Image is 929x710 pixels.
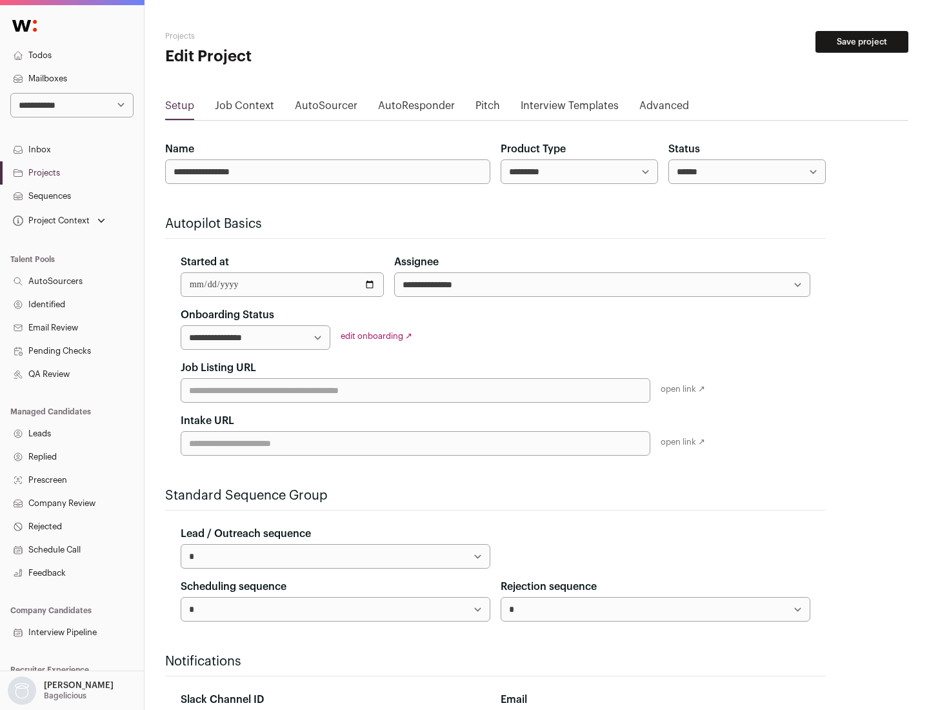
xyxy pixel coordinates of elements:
[501,692,810,707] div: Email
[165,46,413,67] h1: Edit Project
[181,526,311,542] label: Lead / Outreach sequence
[165,31,413,41] h2: Projects
[181,254,229,270] label: Started at
[501,141,566,157] label: Product Type
[295,98,357,119] a: AutoSourcer
[10,216,90,226] div: Project Context
[181,360,256,376] label: Job Listing URL
[341,332,412,340] a: edit onboarding ↗
[475,98,500,119] a: Pitch
[5,676,116,705] button: Open dropdown
[165,215,826,233] h2: Autopilot Basics
[165,487,826,505] h2: Standard Sequence Group
[639,98,689,119] a: Advanced
[501,579,597,594] label: Rejection sequence
[668,141,700,157] label: Status
[181,692,264,707] label: Slack Channel ID
[44,680,114,691] p: [PERSON_NAME]
[181,579,286,594] label: Scheduling sequence
[181,413,234,429] label: Intake URL
[10,212,108,230] button: Open dropdown
[165,653,826,671] h2: Notifications
[8,676,36,705] img: nopic.png
[181,307,274,323] label: Onboarding Status
[215,98,274,119] a: Job Context
[815,31,908,53] button: Save project
[44,691,86,701] p: Bagelicious
[394,254,439,270] label: Assignee
[378,98,455,119] a: AutoResponder
[165,141,194,157] label: Name
[165,98,194,119] a: Setup
[5,13,44,39] img: Wellfound
[521,98,619,119] a: Interview Templates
